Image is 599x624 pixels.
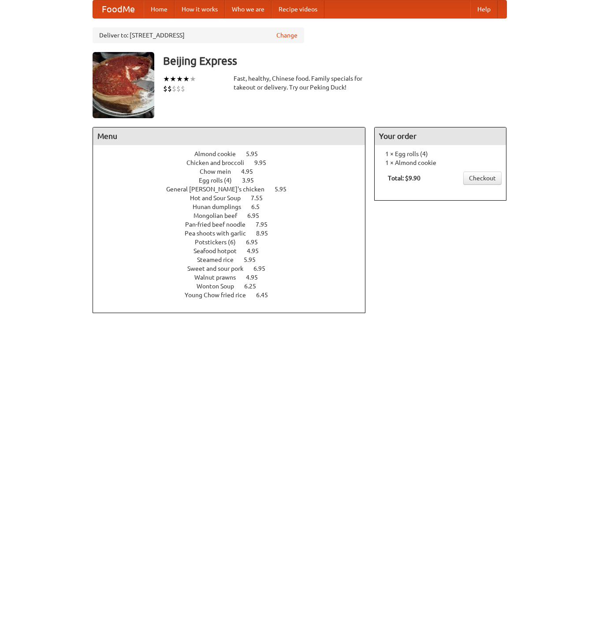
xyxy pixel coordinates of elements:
[183,74,190,84] li: ★
[234,74,366,92] div: Fast, healthy, Chinese food. Family specials for takeout or delivery. Try our Peking Duck!
[163,84,167,93] li: $
[388,175,420,182] b: Total: $9.90
[193,247,246,254] span: Seafood hotpot
[197,283,272,290] a: Wonton Soup 6.25
[199,177,241,184] span: Egg rolls (4)
[199,177,270,184] a: Egg rolls (4) 3.95
[194,274,274,281] a: Walnut prawns 4.95
[93,27,304,43] div: Deliver to: [STREET_ADDRESS]
[247,212,268,219] span: 6.95
[193,247,275,254] a: Seafood hotpot 4.95
[194,150,245,157] span: Almond cookie
[190,194,249,202] span: Hot and Sour Soup
[200,168,269,175] a: Chow mein 4.95
[256,221,276,228] span: 7.95
[163,74,170,84] li: ★
[253,265,274,272] span: 6.95
[275,186,295,193] span: 5.95
[200,168,240,175] span: Chow mein
[175,0,225,18] a: How it works
[185,230,255,237] span: Pea shoots with garlic
[246,239,267,246] span: 6.95
[247,247,268,254] span: 4.95
[186,159,283,166] a: Chicken and broccoli 9.95
[185,221,254,228] span: Pan-fried beef noodle
[185,230,284,237] a: Pea shoots with garlic 8.95
[181,84,185,93] li: $
[272,0,324,18] a: Recipe videos
[193,203,250,210] span: Hunan dumplings
[244,256,264,263] span: 5.95
[144,0,175,18] a: Home
[170,74,176,84] li: ★
[193,203,276,210] a: Hunan dumplings 6.5
[185,291,255,299] span: Young Chow fried rice
[463,172,502,185] a: Checkout
[197,283,243,290] span: Wonton Soup
[187,265,252,272] span: Sweet and sour pork
[176,74,183,84] li: ★
[256,230,277,237] span: 8.95
[166,186,303,193] a: General [PERSON_NAME]'s chicken 5.95
[193,212,275,219] a: Mongolian beef 6.95
[375,127,506,145] h4: Your order
[195,239,245,246] span: Potstickers (6)
[246,150,267,157] span: 5.95
[190,194,279,202] a: Hot and Sour Soup 7.55
[242,177,263,184] span: 3.95
[193,212,246,219] span: Mongolian beef
[197,256,272,263] a: Steamed rice 5.95
[276,31,298,40] a: Change
[93,0,144,18] a: FoodMe
[172,84,176,93] li: $
[185,221,284,228] a: Pan-fried beef noodle 7.95
[379,149,502,158] li: 1 × Egg rolls (4)
[186,159,253,166] span: Chicken and broccoli
[93,52,154,118] img: angular.jpg
[254,159,275,166] span: 9.95
[167,84,172,93] li: $
[195,239,274,246] a: Potstickers (6) 6.95
[194,274,245,281] span: Walnut prawns
[163,52,507,70] h3: Beijing Express
[176,84,181,93] li: $
[241,168,262,175] span: 4.95
[244,283,265,290] span: 6.25
[185,291,284,299] a: Young Chow fried rice 6.45
[256,291,277,299] span: 6.45
[166,186,273,193] span: General [PERSON_NAME]'s chicken
[187,265,282,272] a: Sweet and sour pork 6.95
[93,127,365,145] h4: Menu
[190,74,196,84] li: ★
[194,150,274,157] a: Almond cookie 5.95
[251,194,272,202] span: 7.55
[197,256,242,263] span: Steamed rice
[225,0,272,18] a: Who we are
[251,203,268,210] span: 6.5
[470,0,498,18] a: Help
[379,158,502,167] li: 1 × Almond cookie
[246,274,267,281] span: 4.95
